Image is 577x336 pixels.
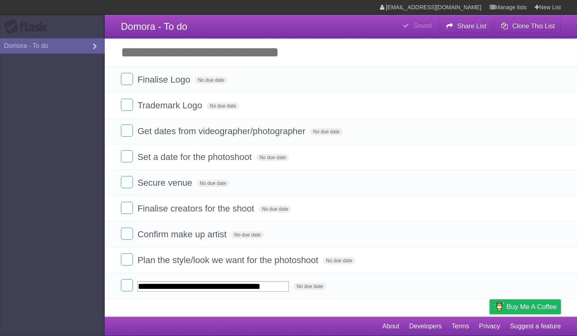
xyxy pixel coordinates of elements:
[382,319,399,334] a: About
[137,203,256,214] span: Finalise creators for the shoot
[137,152,254,162] span: Set a date for the photoshoot
[137,178,194,188] span: Secure venue
[137,100,204,110] span: Trademark Logo
[256,154,289,161] span: No due date
[494,300,504,313] img: Buy me a coffee
[479,319,500,334] a: Privacy
[121,228,133,240] label: Done
[457,23,486,29] b: Share List
[207,102,239,110] span: No due date
[293,283,326,290] span: No due date
[121,21,187,32] span: Domora - To do
[137,75,192,85] span: Finalise Logo
[494,19,561,33] button: Clone This List
[506,300,557,314] span: Buy me a coffee
[137,255,320,265] span: Plan the style/look we want for the photoshoot
[409,319,442,334] a: Developers
[195,77,227,84] span: No due date
[413,22,432,29] b: Saved
[452,319,469,334] a: Terms
[310,128,342,135] span: No due date
[4,20,52,34] div: Flask
[510,319,561,334] a: Suggest a feature
[490,299,561,314] a: Buy me a coffee
[512,23,555,29] b: Clone This List
[323,257,355,264] span: No due date
[121,202,133,214] label: Done
[440,19,493,33] button: Share List
[121,99,133,111] label: Done
[121,176,133,188] label: Done
[197,180,229,187] span: No due date
[121,279,133,291] label: Done
[121,73,133,85] label: Done
[231,231,264,239] span: No due date
[121,150,133,162] label: Done
[121,253,133,265] label: Done
[137,126,307,136] span: Get dates from videographer/photographer
[121,124,133,137] label: Done
[259,205,291,213] span: No due date
[137,229,228,239] span: Confirm make up artist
